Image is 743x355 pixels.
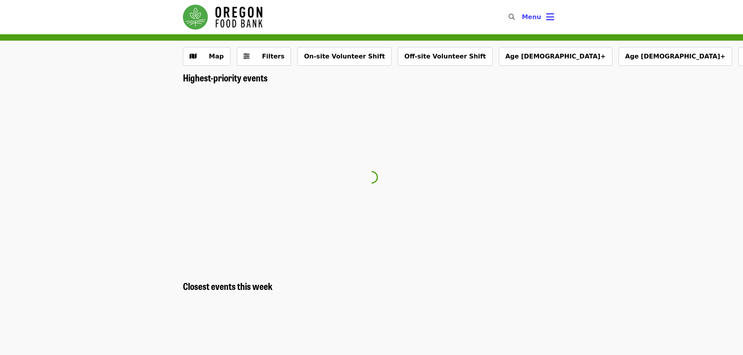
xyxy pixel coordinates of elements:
[262,53,285,60] span: Filters
[297,47,391,66] button: On-site Volunteer Shift
[209,53,224,60] span: Map
[619,47,732,66] button: Age [DEMOGRAPHIC_DATA]+
[183,71,268,84] span: Highest-priority events
[183,72,268,83] a: Highest-priority events
[243,53,250,60] i: sliders-h icon
[509,13,515,21] i: search icon
[520,8,526,26] input: Search
[177,281,567,292] div: Closest events this week
[237,47,291,66] button: Filters (0 selected)
[398,47,493,66] button: Off-site Volunteer Shift
[183,47,231,66] button: Show map view
[183,279,273,293] span: Closest events this week
[499,47,612,66] button: Age [DEMOGRAPHIC_DATA]+
[522,13,541,21] span: Menu
[546,11,554,23] i: bars icon
[177,72,567,83] div: Highest-priority events
[516,8,560,26] button: Toggle account menu
[183,281,273,292] a: Closest events this week
[183,5,262,30] img: Oregon Food Bank - Home
[190,53,197,60] i: map icon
